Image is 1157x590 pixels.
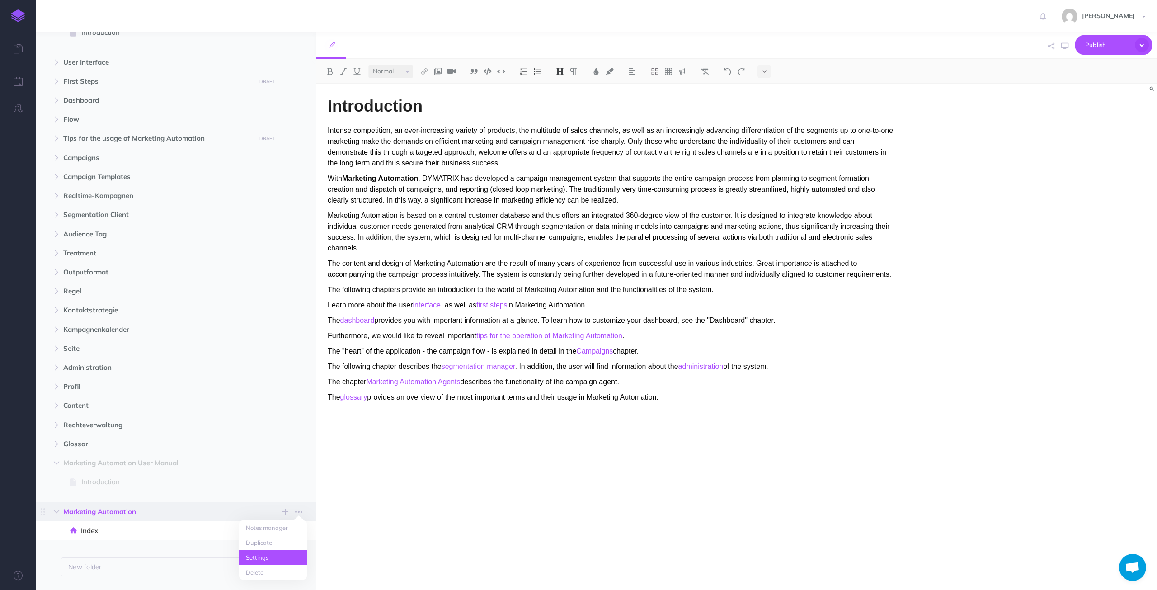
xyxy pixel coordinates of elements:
img: Undo [724,68,732,75]
a: tips for the operation of Marketing Automation [476,332,622,340]
img: Inline code button [497,68,505,75]
button: New folder [61,557,307,576]
img: Redo [737,68,745,75]
img: Clear styles button [701,68,709,75]
p: The following chapter describes the . In addition, the user will find information about the of th... [328,361,894,372]
span: Segmentation Client [63,209,250,220]
a: Delete [239,565,307,580]
a: dashboard [340,316,375,324]
span: Marketing Automation User Manual [63,458,250,468]
span: User Interface [63,57,250,68]
span: Tips for the usage of Marketing Automation [63,133,250,144]
span: Profil [63,381,250,392]
p: With , DYMATRIX has developed a campaign management system that supports the entire campaign proc... [328,173,894,206]
span: Audience Tag [63,229,250,240]
p: Marketing Automation is based on a central customer database and thus offers an integrated 360-de... [328,210,894,254]
img: Underline button [353,68,361,75]
p: The chapter describes the functionality of the campaign agent. [328,377,894,387]
small: DRAFT [259,136,275,142]
span: Administration [63,362,250,373]
a: administration [678,363,724,370]
span: Rechteverwaltung [63,420,250,430]
span: Regel [63,286,250,297]
img: Create table button [664,68,673,75]
span: Seite [63,343,250,354]
span: Introduction [81,27,262,38]
a: Duplicate [239,535,307,550]
span: Campaign Templates [63,171,250,182]
h1: Introduction [328,97,894,115]
span: Treatment [63,248,250,259]
img: Italic button [339,68,348,75]
img: Paragraph button [569,68,578,75]
p: The provides you with important information at a glance. To learn how to customize your dashboard... [328,315,894,326]
span: Marketing Automation [63,506,250,517]
a: Settings [239,550,307,565]
img: Ordered list button [520,68,528,75]
a: first steps [476,301,507,309]
img: Blockquote button [470,68,478,75]
img: logo-mark.svg [11,9,25,22]
span: [PERSON_NAME] [1077,12,1139,20]
span: Index [81,525,262,536]
p: The content and design of Marketing Automation are the result of many years of experience from su... [328,258,894,280]
a: segmentation manager [442,363,515,370]
p: Intense competition, an ever-increasing variety of products, the multitude of sales channels, as ... [328,125,894,169]
img: Text color button [592,68,600,75]
span: Kampagnenkalender [63,324,250,335]
a: interface [413,301,441,309]
span: Kontaktstrategie [63,305,250,316]
button: Publish [1075,35,1152,55]
img: Unordered list button [533,68,541,75]
span: Publish [1085,38,1130,52]
span: Outputformat [63,267,250,278]
img: Text background color button [606,68,614,75]
p: New folder [68,562,102,572]
span: Introduction [81,477,262,487]
a: Marketing Automation Agents [366,378,460,386]
span: First Steps [63,76,250,87]
img: Add video button [447,68,456,75]
span: Dashboard [63,95,250,106]
a: glossary [340,393,367,401]
small: DRAFT [259,79,275,85]
span: Flow [63,114,250,125]
img: Code block button [484,68,492,75]
a: Campaigns [576,347,613,355]
button: DRAFT [256,133,278,144]
img: Add image button [434,68,442,75]
span: Content [63,400,250,411]
button: DRAFT [256,76,278,87]
img: e0b8158309a7a9c2ba5a20a85ae97691.jpg [1062,9,1077,24]
span: Campaigns [63,152,250,163]
a: Chat öffnen [1119,554,1146,581]
img: Headings dropdown button [556,68,564,75]
p: The following chapters provide an introduction to the world of Marketing Automation and the funct... [328,284,894,295]
strong: Marketing Automation [342,175,418,182]
img: Bold button [326,68,334,75]
p: Learn more about the user , as well as in Marketing Automation. [328,300,894,311]
p: Furthermore, we would like to reveal important . [328,330,894,341]
img: Callout dropdown menu button [678,68,686,75]
a: Notes manager [239,520,307,535]
img: Link button [420,68,428,75]
img: Alignment dropdown menu button [628,68,636,75]
span: Glossar [63,439,250,449]
span: Realtime-Kampagnen [63,190,250,201]
p: The "heart" of the application - the campaign flow - is explained in detail in the chapter. [328,346,894,357]
p: The provides an overview of the most important terms and their usage in Marketing Automation. [328,392,894,403]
